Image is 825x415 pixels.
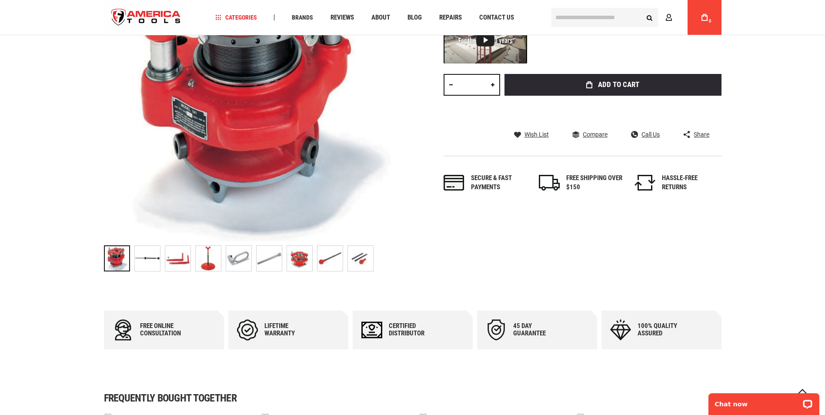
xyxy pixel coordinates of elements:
[288,12,317,23] a: Brands
[287,246,312,271] img: RIDGID 65380 141 BSPT WITH 1 SET HIGH-SPEED DIES
[635,175,655,191] img: returns
[475,12,518,23] a: Contact Us
[524,131,549,137] span: Wish List
[641,131,660,137] span: Call Us
[348,246,373,271] img: RIDGID 65380 141 BSPT WITH 1 SET HIGH-SPEED DIES
[504,74,721,96] button: Add to Cart
[226,246,251,271] img: RIDGID 65380 141 BSPT WITH 1 SET HIGH-SPEED DIES
[404,12,426,23] a: Blog
[439,14,462,21] span: Repairs
[140,322,192,337] div: Free online consultation
[638,322,690,337] div: 100% quality assured
[572,131,608,138] a: Compare
[196,246,221,271] img: RIDGID 65380 141 BSPT WITH 1 SET HIGH-SPEED DIES
[134,241,165,276] div: RIDGID 65380 141 BSPT WITH 1 SET HIGH-SPEED DIES
[631,131,660,138] a: Call Us
[347,241,374,276] div: RIDGID 65380 141 BSPT WITH 1 SET HIGH-SPEED DIES
[513,322,565,337] div: 45 day Guarantee
[317,246,343,271] img: RIDGID 65380 141 BSPT WITH 1 SET HIGH-SPEED DIES
[703,388,825,415] iframe: LiveChat chat widget
[195,241,226,276] div: RIDGID 65380 141 BSPT WITH 1 SET HIGH-SPEED DIES
[471,174,528,192] div: Secure & fast payments
[135,246,160,271] img: RIDGID 65380 141 BSPT WITH 1 SET HIGH-SPEED DIES
[257,246,282,271] img: RIDGID 65380 141 BSPT WITH 1 SET HIGH-SPEED DIES
[165,246,190,271] img: RIDGID 65380 141 BSPT WITH 1 SET HIGH-SPEED DIES
[104,393,721,403] h1: Frequently bought together
[215,14,257,20] span: Categories
[598,81,639,88] span: Add to Cart
[435,12,466,23] a: Repairs
[539,175,560,191] img: shipping
[514,131,549,138] a: Wish List
[104,1,188,34] img: America Tools
[503,98,723,124] iframe: Secure express checkout frame
[104,241,134,276] div: RIDGID 65380 141 BSPT WITH 1 SET HIGH-SPEED DIES
[226,241,256,276] div: RIDGID 65380 141 BSPT WITH 1 SET HIGH-SPEED DIES
[694,131,709,137] span: Share
[317,241,347,276] div: RIDGID 65380 141 BSPT WITH 1 SET HIGH-SPEED DIES
[444,175,464,191] img: payments
[367,12,394,23] a: About
[331,14,354,21] span: Reviews
[104,1,188,34] a: store logo
[165,241,195,276] div: RIDGID 65380 141 BSPT WITH 1 SET HIGH-SPEED DIES
[389,322,441,337] div: Certified Distributor
[407,14,422,21] span: Blog
[211,12,261,23] a: Categories
[662,174,718,192] div: HASSLE-FREE RETURNS
[709,19,711,23] span: 0
[256,241,287,276] div: RIDGID 65380 141 BSPT WITH 1 SET HIGH-SPEED DIES
[327,12,358,23] a: Reviews
[264,322,317,337] div: Lifetime warranty
[479,14,514,21] span: Contact Us
[292,14,313,20] span: Brands
[566,174,623,192] div: FREE SHIPPING OVER $150
[641,9,658,26] button: Search
[371,14,390,21] span: About
[583,131,608,137] span: Compare
[287,241,317,276] div: RIDGID 65380 141 BSPT WITH 1 SET HIGH-SPEED DIES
